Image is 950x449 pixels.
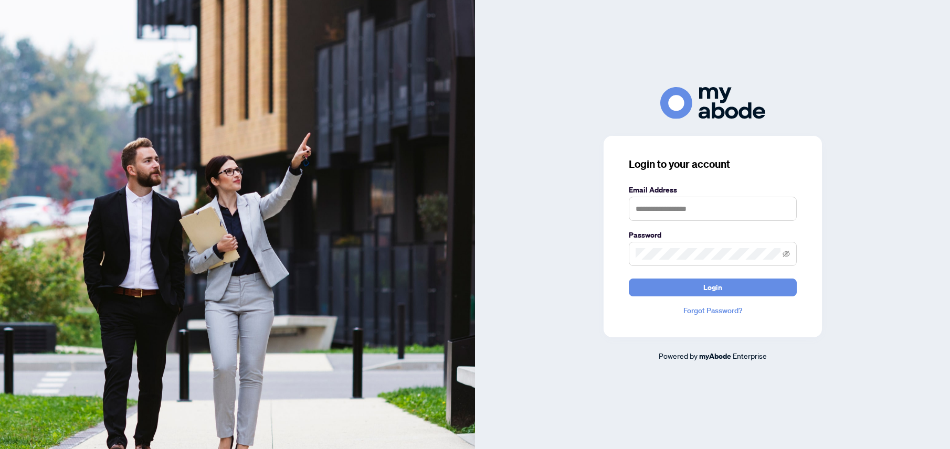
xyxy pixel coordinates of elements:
h3: Login to your account [629,157,797,172]
span: Powered by [659,351,698,360]
img: ma-logo [660,87,765,119]
label: Email Address [629,184,797,196]
span: Login [703,279,722,296]
label: Password [629,229,797,241]
span: Enterprise [733,351,767,360]
a: myAbode [699,350,731,362]
span: eye-invisible [783,250,790,258]
a: Forgot Password? [629,305,797,316]
button: Login [629,279,797,296]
